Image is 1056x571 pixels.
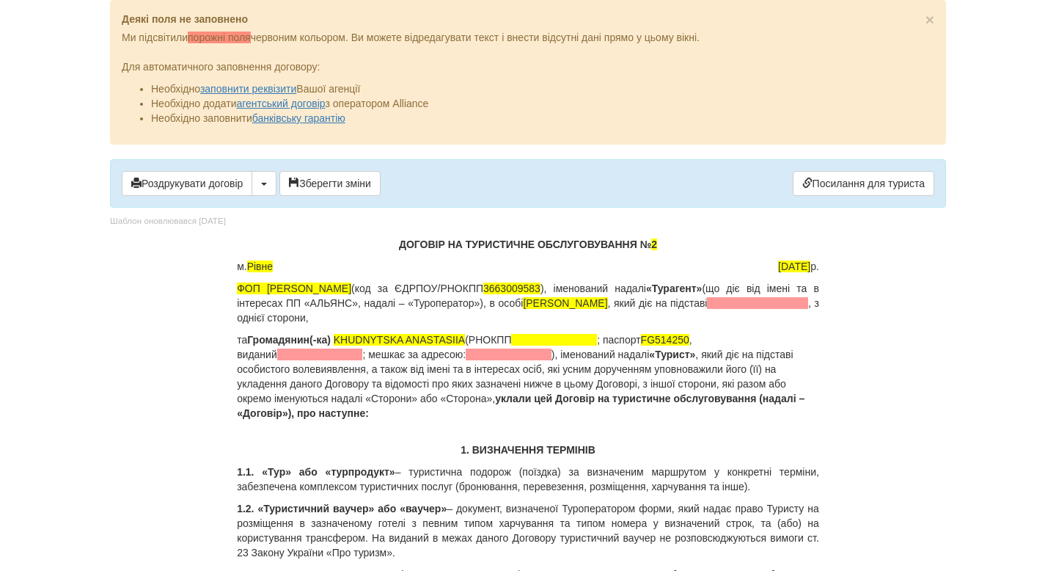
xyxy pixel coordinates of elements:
[778,259,819,274] span: р.
[188,32,251,43] span: порожні поля
[925,11,934,28] span: ×
[200,83,296,95] a: заповнити реквізити
[778,261,810,272] span: [DATE]
[925,12,934,27] button: Close
[279,171,381,196] button: Зберегти зміни
[252,112,345,124] a: банківську гарантію
[646,283,702,294] b: «Турагент»
[151,81,934,96] li: Необхідно Вашої агенції
[651,239,657,250] span: 2
[151,111,934,126] li: Необхідно заповнити
[237,501,819,560] p: – документ, визначеної Туроператором форми, який надає право Туристу на розміщення в зазначеному ...
[237,259,273,274] span: м.
[122,45,934,126] div: Для автоматичного заповнення договору:
[122,12,934,26] p: Деякі поля не заповнено
[237,443,819,457] p: 1. ВИЗНАЧЕННЯ ТЕРМІНІВ
[122,171,252,196] button: Роздрукувати договір
[793,171,934,196] a: Посилання для туриста
[236,98,325,109] a: агентський договір
[237,503,447,514] b: 1.2. «Туристичний ваучер» або «ваучер»
[237,281,819,325] p: (код за ЄДРПОУ/РНОКПП ), іменований надалі (що діє від імені та в інтересах ПП «АЛЬЯНС», надалі –...
[334,334,465,346] span: KHUDNYTSKA ANASTASIIA
[247,334,331,346] b: Громадянин(-ка)
[122,30,934,45] p: Ми підсвітили червоним кольором. Ви можете відредагувати текст і внести відсутні дані прямо у цьо...
[649,349,695,360] b: «Турист»
[237,237,819,252] p: ДОГОВІР НА ТУРИСТИЧНЕ ОБСЛУГОВУВАННЯ №
[237,283,351,294] span: ФОП [PERSON_NAME]
[237,465,819,494] p: – туристична подорож (поїздка) за визначеним маршрутом у конкретні терміни, забезпечена комплексо...
[237,332,819,421] p: та (РНОКПП ; паспорт , виданий ; мешкає за адресою: ), іменований надалі , який діє на підставі о...
[237,466,395,478] b: 1.1. «Тур» або «турпродукт»
[523,297,607,309] span: [PERSON_NAME]
[247,261,273,272] span: Рівне
[483,283,540,294] span: 3663009583
[110,215,226,228] div: Шаблон оновлювався [DATE]
[641,334,689,346] span: FG514250
[151,96,934,111] li: Необхідно додати з оператором Alliance
[237,393,804,419] b: уклали цей Договір на туристичне обслуговування (надалі – «Договір»), про наступне:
